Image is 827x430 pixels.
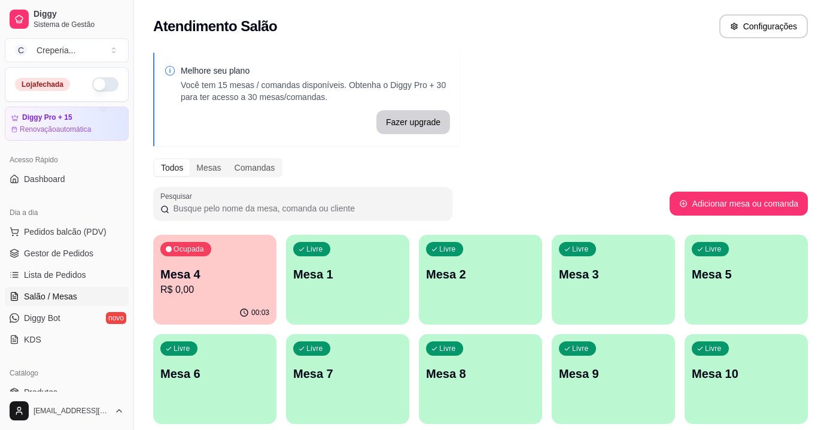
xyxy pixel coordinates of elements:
p: Mesa 3 [559,266,668,283]
button: LivreMesa 10 [685,334,808,424]
p: Ocupada [174,244,204,254]
button: Configurações [719,14,808,38]
span: [EMAIL_ADDRESS][DOMAIN_NAME] [34,406,110,416]
p: Mesa 9 [559,365,668,382]
button: LivreMesa 6 [153,334,276,424]
span: Pedidos balcão (PDV) [24,226,107,238]
span: Dashboard [24,173,65,185]
button: LivreMesa 8 [419,334,542,424]
button: Fazer upgrade [376,110,450,134]
p: Mesa 7 [293,365,402,382]
article: Diggy Pro + 15 [22,113,72,122]
p: Livre [705,344,722,353]
button: OcupadaMesa 4R$ 0,0000:03 [153,235,276,325]
p: Livre [705,244,722,254]
a: DiggySistema de Gestão [5,5,129,34]
button: LivreMesa 7 [286,334,409,424]
p: Livre [306,244,323,254]
p: Mesa 1 [293,266,402,283]
p: 00:03 [251,308,269,317]
a: KDS [5,330,129,349]
p: Livre [174,344,190,353]
p: Livre [306,344,323,353]
span: Gestor de Pedidos [24,247,93,259]
p: Melhore seu plano [181,65,450,77]
span: KDS [24,334,41,346]
a: Salão / Mesas [5,287,129,306]
button: Adicionar mesa ou comanda [670,192,808,216]
span: C [15,44,27,56]
div: Acesso Rápido [5,150,129,169]
div: Creperia ... [37,44,75,56]
span: Lista de Pedidos [24,269,86,281]
p: Mesa 6 [160,365,269,382]
span: Diggy Bot [24,312,60,324]
p: Mesa 8 [426,365,535,382]
h2: Atendimento Salão [153,17,277,36]
button: LivreMesa 9 [552,334,675,424]
button: LivreMesa 2 [419,235,542,325]
button: LivreMesa 3 [552,235,675,325]
article: Renovação automática [20,125,91,134]
button: Pedidos balcão (PDV) [5,222,129,241]
a: Diggy Botnovo [5,308,129,328]
button: Alterar Status [92,77,118,92]
p: Livre [572,244,589,254]
a: Lista de Pedidos [5,265,129,284]
a: Diggy Pro + 15Renovaçãoautomática [5,107,129,141]
button: [EMAIL_ADDRESS][DOMAIN_NAME] [5,396,129,425]
button: LivreMesa 1 [286,235,409,325]
div: Mesas [190,159,227,176]
p: Você tem 15 mesas / comandas disponíveis. Obtenha o Diggy Pro + 30 para ter acesso a 30 mesas/com... [181,79,450,103]
label: Pesquisar [160,191,196,201]
a: Gestor de Pedidos [5,244,129,263]
div: Catálogo [5,364,129,383]
p: Mesa 10 [692,365,801,382]
a: Produtos [5,383,129,402]
div: Dia a dia [5,203,129,222]
a: Dashboard [5,169,129,189]
p: R$ 0,00 [160,283,269,297]
input: Pesquisar [169,202,445,214]
div: Comandas [228,159,282,176]
p: Livre [439,244,456,254]
div: Todos [154,159,190,176]
p: Livre [572,344,589,353]
button: LivreMesa 5 [685,235,808,325]
button: Select a team [5,38,129,62]
div: Loja fechada [15,78,70,91]
p: Mesa 4 [160,266,269,283]
span: Sistema de Gestão [34,20,124,29]
p: Livre [439,344,456,353]
span: Diggy [34,9,124,20]
span: Produtos [24,386,57,398]
p: Mesa 2 [426,266,535,283]
p: Mesa 5 [692,266,801,283]
span: Salão / Mesas [24,290,77,302]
